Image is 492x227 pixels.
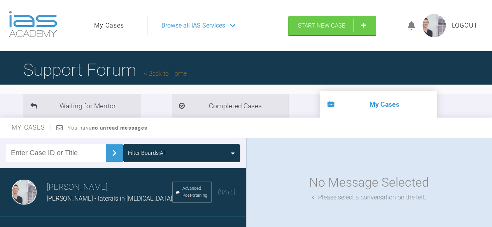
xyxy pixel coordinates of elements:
[47,195,172,202] span: [PERSON_NAME] - laterals in [MEDICAL_DATA]
[47,181,172,194] h3: [PERSON_NAME]
[6,144,106,162] input: Enter Case ID or Title
[68,125,147,131] span: You have
[172,94,289,118] li: Completed Cases
[312,192,426,203] div: Please select a conversation on the left.
[288,16,376,35] a: Start New Case
[108,147,121,159] img: chevronRight.28bd32b0.svg
[320,91,437,118] li: My Cases
[218,189,235,196] span: [DATE]
[298,22,345,29] span: Start New Case
[144,70,187,77] a: Back to Home
[9,11,57,37] img: logo-light.3e3ef733.png
[23,94,140,118] li: Waiting for Mentor
[12,124,52,131] span: My Cases
[309,173,429,192] div: No Message Selected
[452,21,478,31] a: Logout
[12,180,37,204] img: laura burns
[161,21,225,31] span: Browse all IAS Services
[128,149,166,157] div: Filter Boards: All
[182,185,208,199] span: Advanced Post-training
[422,14,446,37] img: profile.png
[94,21,124,31] a: My Cases
[23,56,187,83] h1: Support Forum
[92,125,147,131] strong: no unread messages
